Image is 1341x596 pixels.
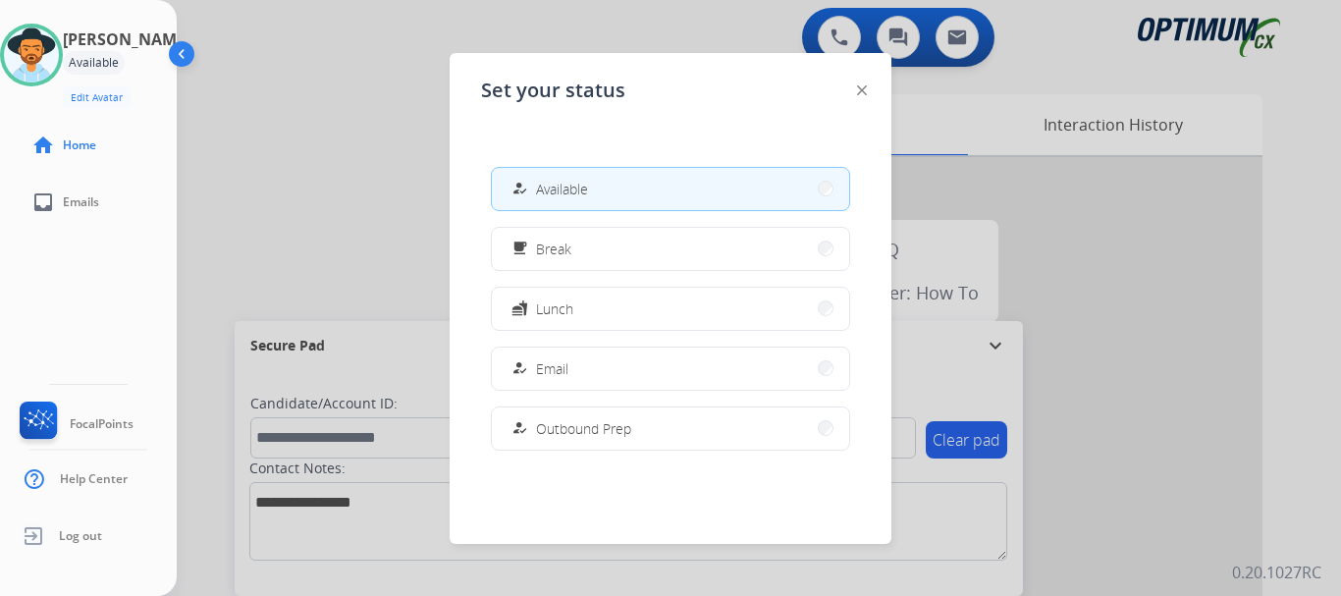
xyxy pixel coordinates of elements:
button: Email [492,348,849,390]
span: FocalPoints [70,416,134,432]
mat-icon: fastfood [511,300,528,317]
mat-icon: inbox [31,190,55,214]
span: Available [536,179,588,199]
mat-icon: how_to_reg [511,360,528,377]
span: Email [536,358,568,379]
p: 0.20.1027RC [1232,561,1321,584]
button: Lunch [492,288,849,330]
mat-icon: how_to_reg [511,181,528,197]
span: Set your status [481,77,625,104]
div: Available [63,51,125,75]
span: Help Center [60,471,128,487]
a: FocalPoints [16,402,134,447]
button: Break [492,228,849,270]
span: Home [63,137,96,153]
span: Emails [63,194,99,210]
span: Outbound Prep [536,418,631,439]
button: Edit Avatar [63,86,131,109]
img: close-button [857,85,867,95]
img: avatar [4,27,59,82]
span: Log out [59,528,102,544]
button: Available [492,168,849,210]
mat-icon: how_to_reg [511,420,528,437]
mat-icon: free_breakfast [511,241,528,257]
h3: [PERSON_NAME] [63,27,190,51]
span: Break [536,239,571,259]
mat-icon: home [31,134,55,157]
button: Outbound Prep [492,407,849,450]
span: Lunch [536,298,573,319]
